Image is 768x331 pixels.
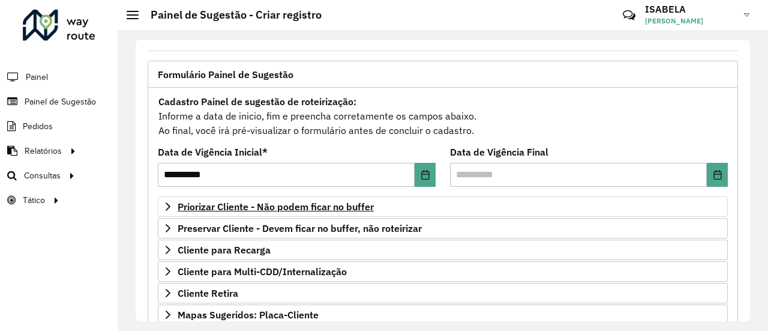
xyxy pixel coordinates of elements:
span: Consultas [24,169,61,182]
div: Informe a data de inicio, fim e preencha corretamente os campos abaixo. Ao final, você irá pré-vi... [158,94,728,138]
button: Choose Date [415,163,436,187]
span: Relatórios [25,145,62,157]
span: Tático [23,194,45,207]
span: Cliente para Recarga [178,245,271,255]
a: Cliente Retira [158,283,728,303]
a: Preservar Cliente - Devem ficar no buffer, não roteirizar [158,218,728,238]
span: Painel [26,71,48,84]
span: Cliente Retira [178,288,238,298]
span: Preservar Cliente - Devem ficar no buffer, não roteirizar [178,223,422,233]
span: Mapas Sugeridos: Placa-Cliente [178,310,319,320]
a: Contato Rápido [616,2,642,28]
span: Formulário Painel de Sugestão [158,70,293,79]
span: [PERSON_NAME] [645,16,735,26]
span: Priorizar Cliente - Não podem ficar no buffer [178,202,374,211]
label: Data de Vigência Final [450,145,548,159]
span: Painel de Sugestão [25,96,96,108]
a: Priorizar Cliente - Não podem ficar no buffer [158,196,728,217]
a: Cliente para Multi-CDD/Internalização [158,261,728,282]
a: Cliente para Recarga [158,240,728,260]
button: Choose Date [707,163,728,187]
span: Pedidos [23,120,53,133]
h3: ISABELA [645,4,735,15]
a: Mapas Sugeridos: Placa-Cliente [158,305,728,325]
label: Data de Vigência Inicial [158,145,268,159]
strong: Cadastro Painel de sugestão de roteirização: [158,96,356,108]
span: Cliente para Multi-CDD/Internalização [178,267,347,276]
h2: Painel de Sugestão - Criar registro [139,8,322,22]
